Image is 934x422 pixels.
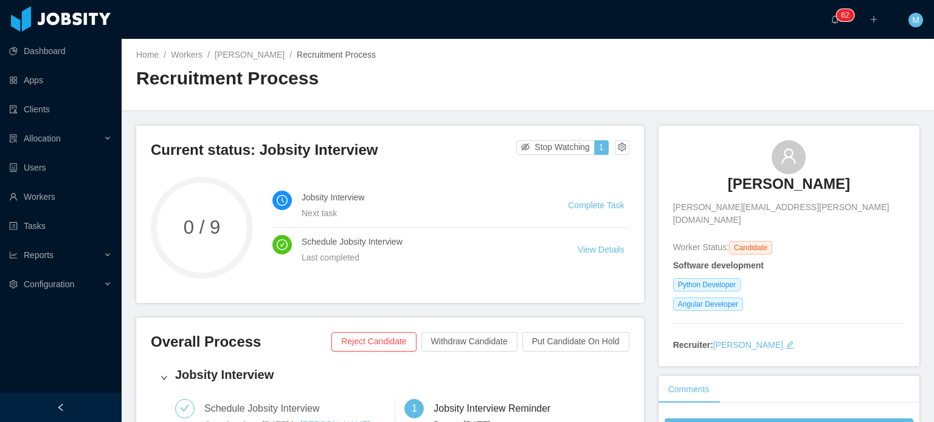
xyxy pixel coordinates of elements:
p: 2 [845,9,849,21]
i: icon: plus [870,15,878,24]
div: Jobsity Interview Reminder [434,399,560,418]
i: icon: line-chart [9,251,18,259]
button: Reject Candidate [331,332,416,352]
span: M [912,13,919,27]
i: icon: setting [9,280,18,288]
a: icon: pie-chartDashboard [9,39,112,63]
span: Python Developer [673,278,741,291]
a: Home [136,50,159,60]
span: 1 [412,403,417,413]
strong: Software development [673,260,764,270]
button: Withdraw Candidate [421,332,517,352]
span: / [207,50,210,60]
strong: Recruiter: [673,340,713,350]
span: 0 / 9 [151,218,253,237]
span: Recruitment Process [297,50,376,60]
span: Allocation [24,134,61,143]
a: [PERSON_NAME] [713,340,783,350]
span: [PERSON_NAME][EMAIL_ADDRESS][PERSON_NAME][DOMAIN_NAME] [673,201,905,226]
h4: Schedule Jobsity Interview [302,235,548,248]
button: 1 [594,140,609,155]
span: / [164,50,166,60]
h4: Jobsity Interview [302,191,539,204]
i: icon: solution [9,134,18,143]
span: Reports [24,250,54,260]
div: icon: rightJobsity Interview [151,359,629,396]
i: icon: check [180,403,190,413]
sup: 62 [836,9,854,21]
button: Put Candidate On Hold [522,332,629,352]
h3: [PERSON_NAME] [728,174,850,194]
a: icon: userWorkers [9,185,112,209]
h2: Recruitment Process [136,66,528,91]
span: Candidate [729,241,772,254]
span: Worker Status: [673,242,729,252]
button: icon: setting [615,140,629,155]
a: [PERSON_NAME] [728,174,850,201]
span: Angular Developer [673,298,743,311]
a: icon: robotUsers [9,155,112,180]
div: Next task [302,206,539,220]
a: icon: auditClients [9,97,112,121]
i: icon: right [161,374,168,381]
i: icon: user [780,148,797,165]
div: Comments [659,376,719,403]
span: Configuration [24,279,74,289]
div: Last completed [302,251,548,264]
div: Schedule Jobsity Interview [204,399,329,418]
a: View Details [578,245,624,254]
a: icon: appstoreApps [9,68,112,92]
i: icon: check-circle [277,239,288,250]
i: icon: clock-circle [277,195,288,206]
p: 6 [841,9,845,21]
span: / [289,50,292,60]
h4: Jobsity Interview [175,366,620,383]
a: icon: profileTasks [9,214,112,238]
i: icon: bell [831,15,839,24]
button: icon: eye-invisibleStop Watching [516,140,595,155]
h3: Overall Process [151,332,331,352]
a: Workers [171,50,202,60]
a: Complete Task [568,200,624,210]
h3: Current status: Jobsity Interview [151,140,516,160]
a: [PERSON_NAME] [215,50,285,60]
i: icon: edit [786,341,794,349]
